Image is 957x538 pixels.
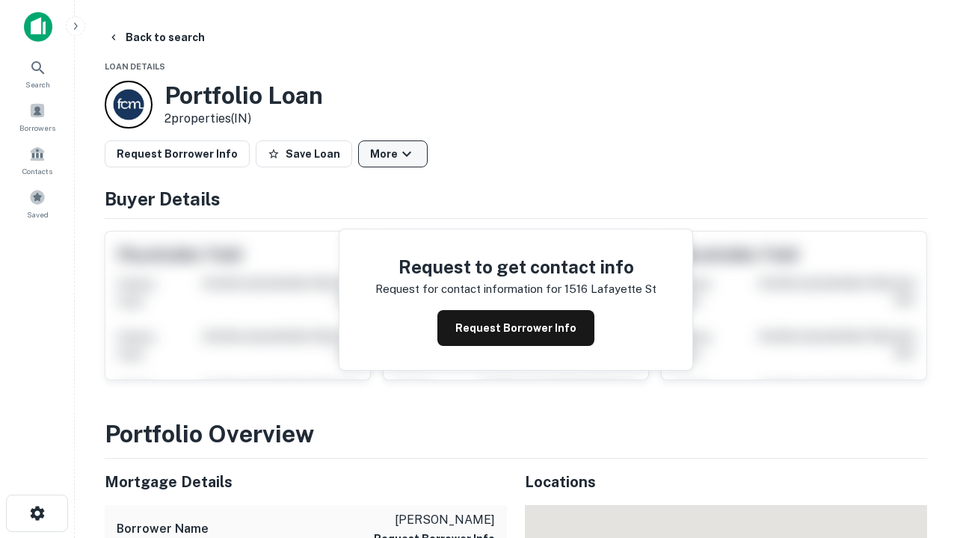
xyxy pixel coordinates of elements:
a: Saved [4,183,70,223]
span: Borrowers [19,122,55,134]
span: Saved [27,208,49,220]
h4: Request to get contact info [375,253,656,280]
span: Search [25,78,50,90]
a: Borrowers [4,96,70,137]
button: Save Loan [256,140,352,167]
h4: Buyer Details [105,185,927,212]
h3: Portfolio Overview [105,416,927,452]
p: [PERSON_NAME] [374,511,495,529]
p: Request for contact information for [375,280,561,298]
button: More [358,140,428,167]
h5: Mortgage Details [105,471,507,493]
a: Contacts [4,140,70,180]
button: Request Borrower Info [437,310,594,346]
button: Back to search [102,24,211,51]
img: capitalize-icon.png [24,12,52,42]
p: 1516 lafayette st [564,280,656,298]
span: Contacts [22,165,52,177]
p: 2 properties (IN) [164,110,323,128]
span: Loan Details [105,62,165,71]
iframe: Chat Widget [882,418,957,490]
a: Search [4,53,70,93]
h5: Locations [525,471,927,493]
h6: Borrower Name [117,520,209,538]
button: Request Borrower Info [105,140,250,167]
h3: Portfolio Loan [164,81,323,110]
